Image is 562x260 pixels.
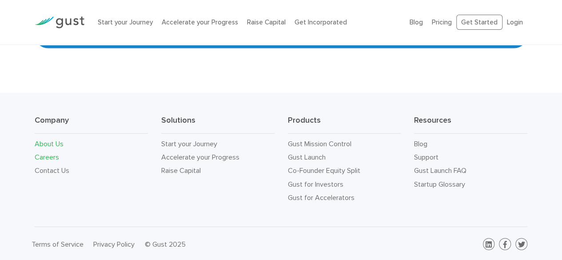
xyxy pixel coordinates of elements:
[295,18,347,26] a: Get Incorporated
[410,18,423,26] a: Blog
[161,140,217,148] a: Start your Journey
[288,153,326,161] a: Gust Launch
[35,115,148,134] h3: Company
[414,166,466,175] a: Gust Launch FAQ
[507,18,523,26] a: Login
[32,240,84,248] a: Terms of Service
[35,153,59,161] a: Careers
[161,166,201,175] a: Raise Capital
[35,16,84,28] img: Gust Logo
[288,166,360,175] a: Co-Founder Equity Split
[98,18,153,26] a: Start your Journey
[414,115,527,134] h3: Resources
[414,140,427,148] a: Blog
[145,238,274,251] div: © Gust 2025
[161,115,275,134] h3: Solutions
[456,15,502,30] a: Get Started
[288,140,351,148] a: Gust Mission Control
[161,153,239,161] a: Accelerate your Progress
[288,193,355,202] a: Gust for Accelerators
[162,18,238,26] a: Accelerate your Progress
[93,240,135,248] a: Privacy Policy
[288,115,401,134] h3: Products
[288,180,343,188] a: Gust for Investors
[35,140,64,148] a: About Us
[432,18,452,26] a: Pricing
[35,166,69,175] a: Contact Us
[414,180,465,188] a: Startup Glossary
[414,153,438,161] a: Support
[247,18,286,26] a: Raise Capital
